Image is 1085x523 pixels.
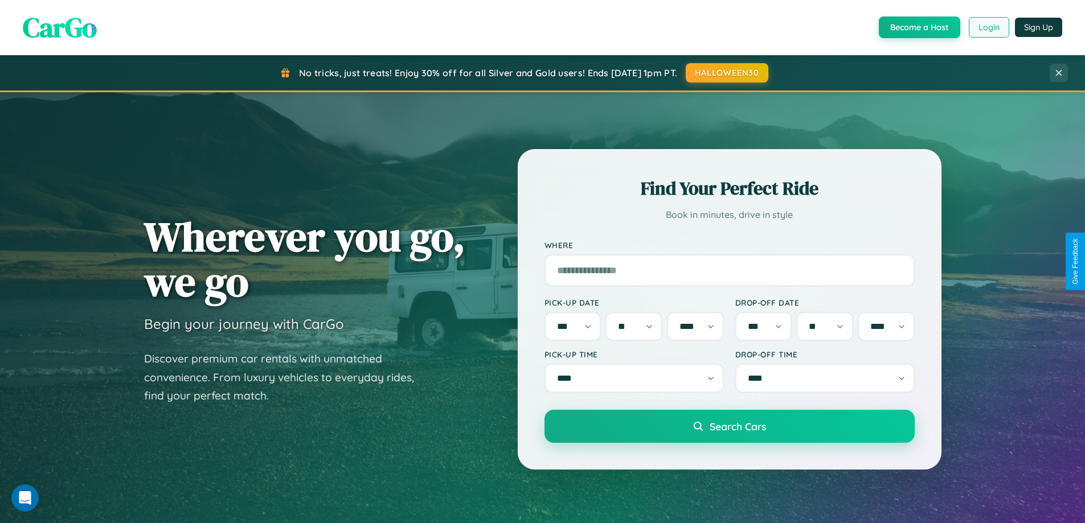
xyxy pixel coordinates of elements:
[544,410,915,443] button: Search Cars
[969,17,1009,38] button: Login
[23,9,97,46] span: CarGo
[1071,238,1079,285] div: Give Feedback
[1015,18,1062,37] button: Sign Up
[144,349,429,405] p: Discover premium car rentals with unmatched convenience. From luxury vehicles to everyday rides, ...
[299,67,677,79] span: No tricks, just treats! Enjoy 30% off for all Silver and Gold users! Ends [DATE] 1pm PT.
[735,298,915,307] label: Drop-off Date
[544,207,915,223] p: Book in minutes, drive in style
[144,214,465,304] h1: Wherever you go, we go
[879,17,960,38] button: Become a Host
[544,176,915,201] h2: Find Your Perfect Ride
[686,63,768,83] button: HALLOWEEN30
[735,349,915,359] label: Drop-off Time
[544,349,724,359] label: Pick-up Time
[11,484,39,512] iframe: Intercom live chat
[544,298,724,307] label: Pick-up Date
[710,420,766,433] span: Search Cars
[144,315,344,332] h3: Begin your journey with CarGo
[544,240,915,250] label: Where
